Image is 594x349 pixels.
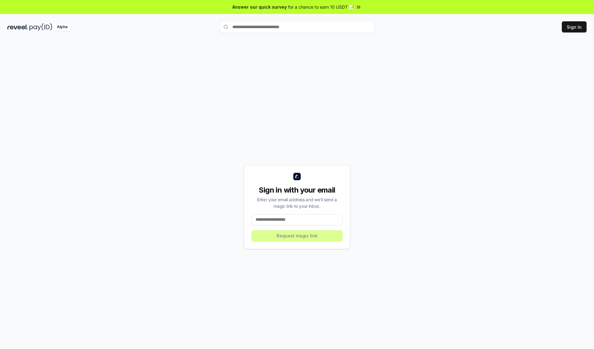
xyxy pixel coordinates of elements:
span: for a chance to earn 10 USDT 📝 [288,4,354,10]
div: Enter your email address and we’ll send a magic link to your inbox. [252,196,342,209]
img: reveel_dark [7,23,28,31]
img: pay_id [29,23,52,31]
span: Answer our quick survey [232,4,287,10]
div: Alpha [54,23,71,31]
img: logo_small [293,173,301,180]
div: Sign in with your email [252,185,342,195]
button: Sign In [562,21,587,32]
